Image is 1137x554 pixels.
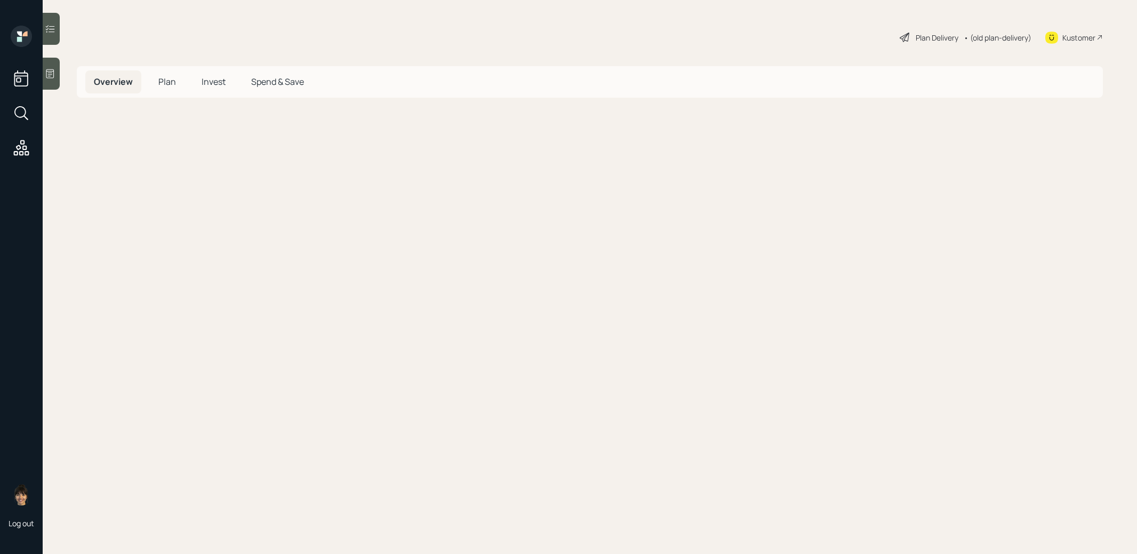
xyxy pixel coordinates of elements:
[1062,32,1095,43] div: Kustomer
[9,518,34,528] div: Log out
[916,32,958,43] div: Plan Delivery
[158,76,176,88] span: Plan
[251,76,304,88] span: Spend & Save
[202,76,226,88] span: Invest
[11,484,32,505] img: treva-nostdahl-headshot.png
[94,76,133,88] span: Overview
[964,32,1031,43] div: • (old plan-delivery)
